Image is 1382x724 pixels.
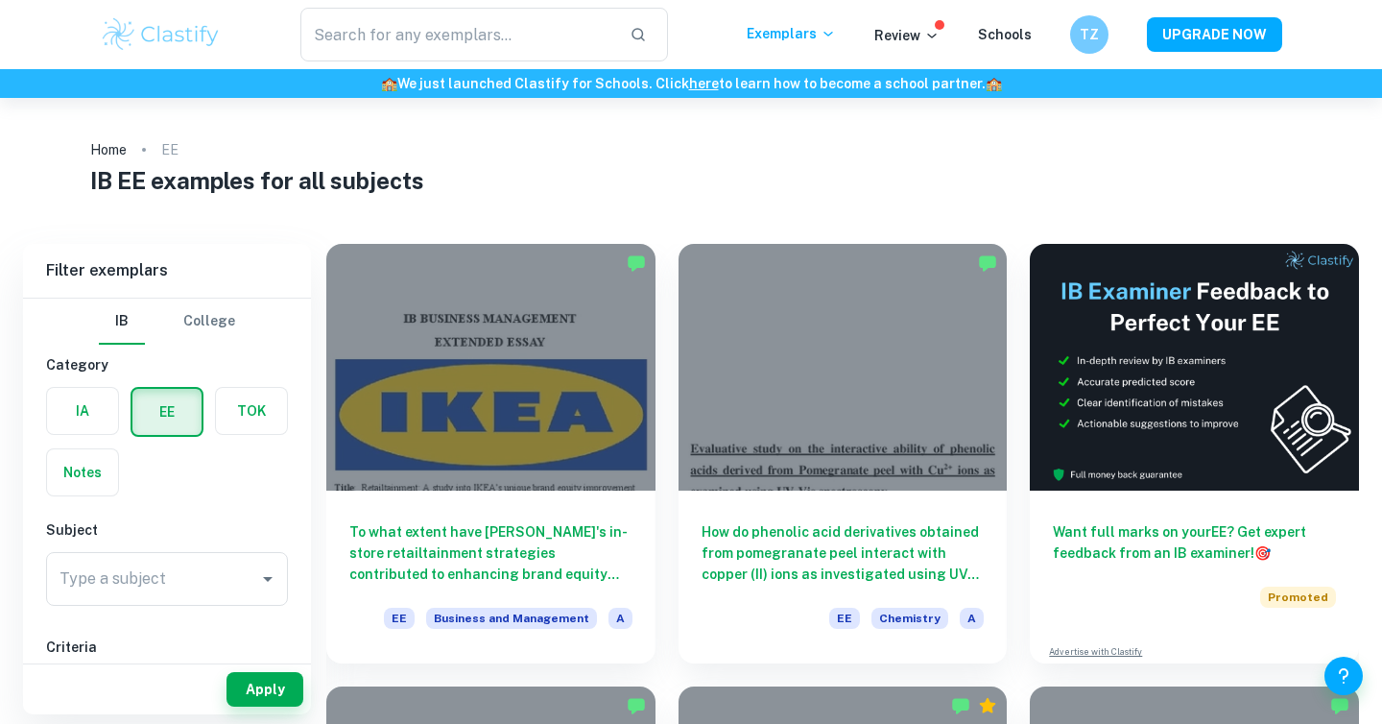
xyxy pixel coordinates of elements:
[1053,521,1336,564] h6: Want full marks on your EE ? Get expert feedback from an IB examiner!
[1260,587,1336,608] span: Promoted
[47,388,118,434] button: IA
[1070,15,1108,54] button: TZ
[90,136,127,163] a: Home
[829,608,860,629] span: EE
[226,672,303,707] button: Apply
[300,8,614,61] input: Search for any exemplars...
[1147,17,1282,52] button: UPGRADE NOW
[978,696,997,715] div: Premium
[951,696,970,715] img: Marked
[871,608,948,629] span: Chemistry
[46,519,288,541] h6: Subject
[349,521,632,585] h6: To what extent have [PERSON_NAME]'s in-store retailtainment strategies contributed to enhancing b...
[426,608,597,629] span: Business and Management
[46,637,288,658] h6: Criteria
[4,73,1378,94] h6: We just launched Clastify for Schools. Click to learn how to become a school partner.
[326,244,655,664] a: To what extent have [PERSON_NAME]'s in-store retailtainment strategies contributed to enhancing b...
[747,23,836,44] p: Exemplars
[1324,657,1363,695] button: Help and Feedback
[978,27,1032,42] a: Schools
[679,244,1008,664] a: How do phenolic acid derivatives obtained from pomegranate peel interact with copper (II) ions as...
[381,76,397,91] span: 🏫
[183,299,235,345] button: College
[608,608,632,629] span: A
[1030,244,1359,491] img: Thumbnail
[986,76,1002,91] span: 🏫
[23,244,311,298] h6: Filter exemplars
[46,354,288,375] h6: Category
[874,25,940,46] p: Review
[960,608,984,629] span: A
[627,696,646,715] img: Marked
[978,253,997,273] img: Marked
[627,253,646,273] img: Marked
[100,15,222,54] img: Clastify logo
[90,163,1293,198] h1: IB EE examples for all subjects
[1049,645,1142,659] a: Advertise with Clastify
[1330,696,1349,715] img: Marked
[99,299,145,345] button: IB
[1254,545,1271,561] span: 🎯
[689,76,719,91] a: here
[99,299,235,345] div: Filter type choice
[132,389,202,435] button: EE
[254,566,281,592] button: Open
[702,521,985,585] h6: How do phenolic acid derivatives obtained from pomegranate peel interact with copper (II) ions as...
[47,449,118,495] button: Notes
[216,388,287,434] button: TOK
[1030,244,1359,664] a: Want full marks on yourEE? Get expert feedback from an IB examiner!PromotedAdvertise with Clastify
[384,608,415,629] span: EE
[161,139,179,160] p: EE
[1079,24,1101,45] h6: TZ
